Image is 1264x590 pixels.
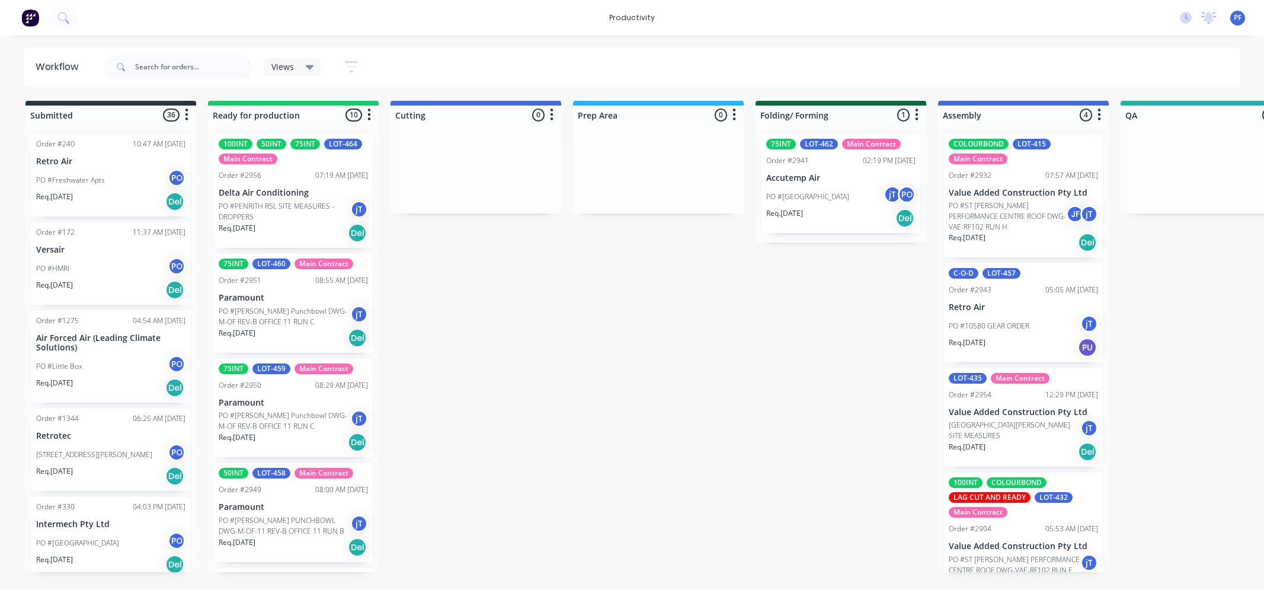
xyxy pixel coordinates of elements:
div: jT [1080,315,1098,333]
p: Air Forced Air (Leading Climate Solutions) [36,333,185,353]
span: PF [1234,12,1241,23]
div: 75INT [219,363,248,374]
p: Req. [DATE] [219,432,255,443]
div: 75INT [766,139,796,149]
div: 05:05 AM [DATE] [1045,285,1098,295]
div: jT [1080,205,1098,223]
div: jT [350,305,368,323]
div: Main Contract [295,259,353,269]
div: Del [348,538,367,557]
div: 100INT50INT75INTLOT-464Main ContractOrder #295607:19 AM [DATE]Delta Air ConditioningPO #PENRITH R... [214,134,373,248]
div: LOT-415 [1013,139,1051,149]
div: LOT-435Main ContractOrder #295412:29 PM [DATE]Value Added Construction Pty Ltd[GEOGRAPHIC_DATA][P... [944,368,1103,467]
div: Del [165,378,184,397]
p: Value Added Construction Pty Ltd [949,407,1098,417]
p: Paramount [219,398,368,408]
div: C-O-D [949,268,978,279]
p: Paramount [219,293,368,303]
div: 50INTLOT-458Main ContractOrder #294908:00 AM [DATE]ParamountPO #[PERSON_NAME] PUNCHBOWL DWG-M-OF-... [214,463,373,562]
div: Order #2950 [219,380,261,391]
p: Versair [36,245,185,255]
p: [STREET_ADDRESS][PERSON_NAME] [36,449,152,460]
div: 100INT [949,477,983,488]
div: 11:37 AM [DATE] [133,227,185,238]
p: Req. [DATE] [36,192,73,202]
div: jT [1080,554,1098,572]
div: 75INT [219,259,248,269]
div: Order #2941 [766,155,809,166]
div: Order #2943 [949,285,991,295]
div: jT [884,186,901,203]
div: Order #2904 [949,524,991,534]
div: Order #1344 [36,413,79,424]
div: Workflow [36,60,84,74]
div: 05:53 AM [DATE] [1045,524,1098,534]
p: PO #10580 GEAR ORDER [949,321,1029,331]
div: 10:47 AM [DATE] [133,139,185,149]
div: 08:00 AM [DATE] [315,484,368,495]
p: Req. [DATE] [949,337,985,348]
div: LOT-457 [983,268,1020,279]
p: Req. [DATE] [766,208,803,219]
p: Retro Air [949,302,1098,312]
div: 07:57 AM [DATE] [1045,170,1098,181]
div: PO [898,186,916,203]
div: Order #2954 [949,390,991,400]
p: Req. [DATE] [36,554,73,565]
div: Order #2949 [219,484,261,495]
div: Main Contract [295,363,353,374]
div: 08:29 AM [DATE] [315,380,368,391]
p: PO #ST [PERSON_NAME] PERFORMANCE CENTRE ROOF DWG-VAE-RF102 RUN H [949,200,1066,232]
div: 12:29 PM [DATE] [1045,390,1098,400]
div: 08:55 AM [DATE] [315,275,368,286]
div: Order #1275 [36,315,79,326]
div: Del [348,224,367,243]
p: PO #[PERSON_NAME] Punchbowl DWG-M-OF REV-B OFFICE 11 RUN C [219,306,350,327]
div: 06:25 AM [DATE] [133,413,185,424]
div: LOT-435 [949,373,987,384]
div: jT [350,410,368,428]
div: Del [165,555,184,574]
p: PO #Freshwater Apts [36,175,105,186]
span: Views [271,60,294,73]
div: Order #33004:03 PM [DATE]Intermech Pty LtdPO #[GEOGRAPHIC_DATA]POReq.[DATE]Del [31,497,190,579]
div: Order #240 [36,139,75,149]
div: Del [895,209,914,228]
div: 04:54 AM [DATE] [133,315,185,326]
p: PO #[GEOGRAPHIC_DATA] [36,538,119,548]
div: LOT-432 [1035,492,1073,503]
p: PO #ST [PERSON_NAME] PERFORMANCE CENTRE ROOF DWG-VAE-RF102 RUN F [949,554,1080,576]
div: Del [165,280,184,299]
div: 75INT [290,139,320,149]
p: Req. [DATE] [219,328,255,339]
div: COLOURBOND [949,139,1009,149]
p: Req. [DATE] [36,280,73,291]
div: Order #24010:47 AM [DATE]Retro AirPO #Freshwater AptsPOReq.[DATE]Del [31,134,190,216]
div: LOT-458 [252,468,290,479]
div: 50INT [257,139,286,149]
p: Paramount [219,502,368,512]
div: 04:03 PM [DATE] [133,502,185,512]
div: Main Contract [949,507,1007,518]
p: [GEOGRAPHIC_DATA][PERSON_NAME] SITE MEASURES [949,420,1080,441]
div: Main Contract [219,154,277,164]
p: PO #[GEOGRAPHIC_DATA] [766,192,849,202]
div: Order #127504:54 AM [DATE]Air Forced Air (Leading Climate Solutions)PO #Little BoxPOReq.[DATE]Del [31,311,190,403]
div: LOT-464 [324,139,362,149]
p: Req. [DATE] [36,466,73,477]
div: Main Contract [295,468,353,479]
div: jT [350,200,368,218]
div: Del [1078,233,1097,252]
p: Retrotec [36,431,185,441]
div: Del [165,467,184,486]
div: COLOURBOND [987,477,1047,488]
p: Req. [DATE] [219,537,255,548]
div: 75INTLOT-459Main ContractOrder #295008:29 AM [DATE]ParamountPO #[PERSON_NAME] Punchbowl DWG-M-OF ... [214,359,373,458]
div: LOT-459 [252,363,290,374]
p: PO #HMRI [36,263,69,274]
p: Req. [DATE] [36,378,73,388]
div: Order #17211:37 AM [DATE]VersairPO #HMRIPOReq.[DATE]Del [31,222,190,305]
p: Delta Air Conditioning [219,188,368,198]
div: 50INT [219,468,248,479]
div: 100INT [219,139,252,149]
